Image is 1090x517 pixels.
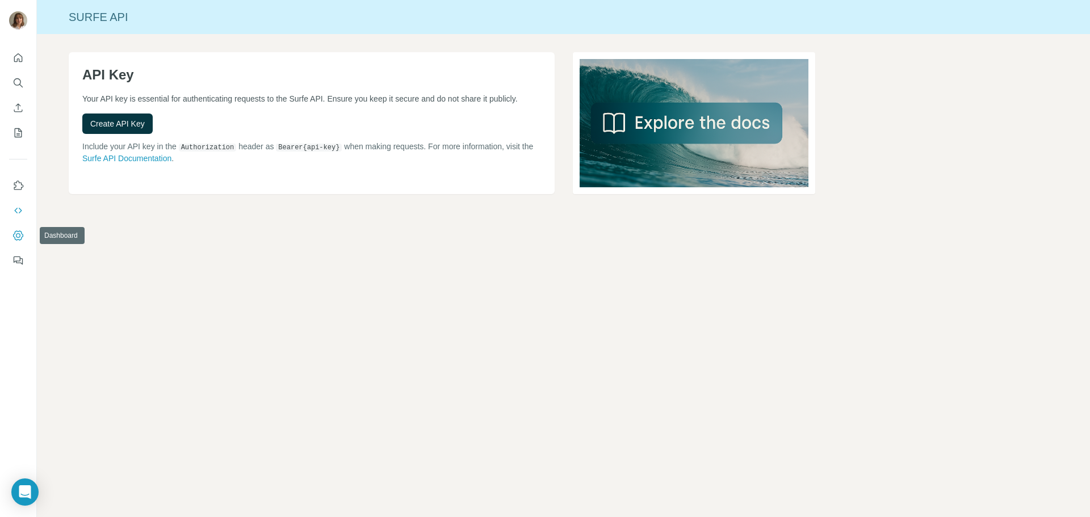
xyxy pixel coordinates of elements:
[90,118,145,129] span: Create API Key
[9,200,27,221] button: Use Surfe API
[9,73,27,93] button: Search
[9,11,27,30] img: Avatar
[179,144,237,152] code: Authorization
[82,154,171,163] a: Surfe API Documentation
[9,98,27,118] button: Enrich CSV
[9,225,27,246] button: Dashboard
[82,66,541,84] h1: API Key
[37,9,1090,25] div: Surfe API
[9,48,27,68] button: Quick start
[82,141,541,164] p: Include your API key in the header as when making requests. For more information, visit the .
[9,250,27,271] button: Feedback
[9,123,27,143] button: My lists
[82,93,541,104] p: Your API key is essential for authenticating requests to the Surfe API. Ensure you keep it secure...
[11,478,39,506] div: Open Intercom Messenger
[9,175,27,196] button: Use Surfe on LinkedIn
[82,114,153,134] button: Create API Key
[276,144,342,152] code: Bearer {api-key}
